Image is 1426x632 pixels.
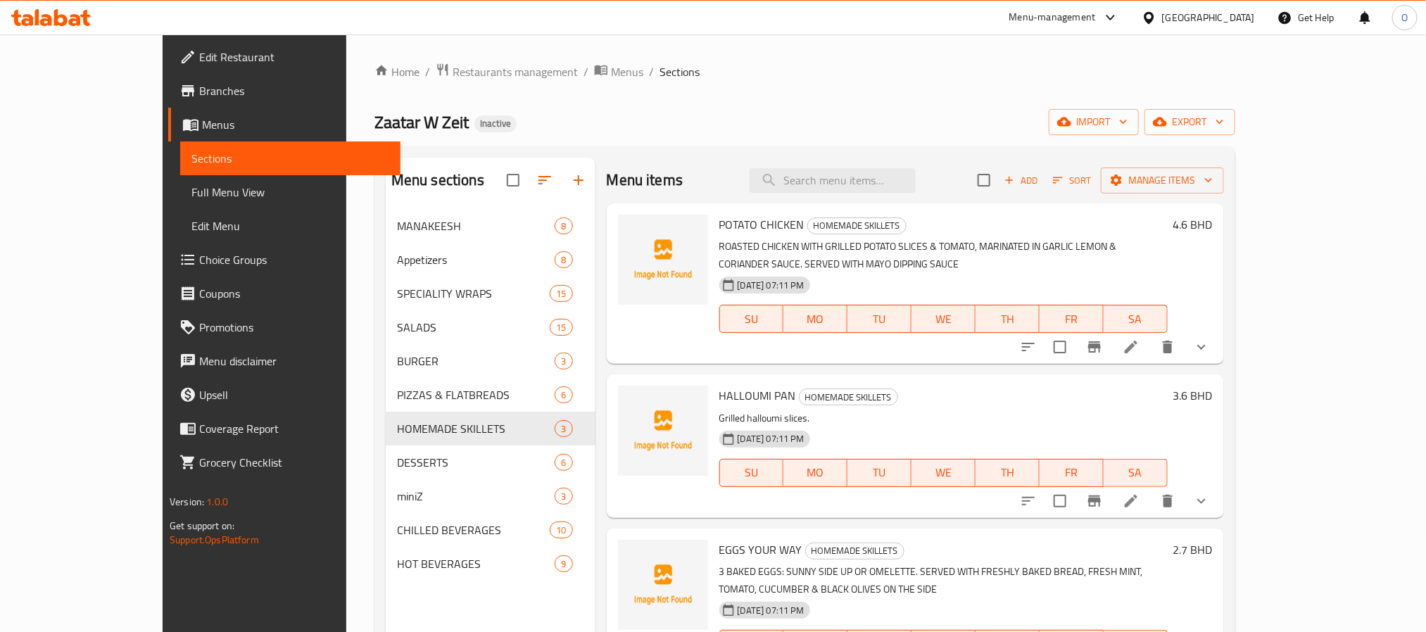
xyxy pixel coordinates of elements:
button: delete [1151,330,1185,364]
span: Sections [191,150,389,167]
div: items [555,217,572,234]
button: Manage items [1101,168,1224,194]
div: Inactive [474,115,517,132]
h6: 3.6 BHD [1173,386,1213,405]
button: WE [911,459,976,487]
button: TU [847,459,911,487]
span: export [1156,113,1224,131]
span: miniZ [397,488,555,505]
span: Select to update [1045,486,1075,516]
button: SU [719,459,784,487]
div: items [550,522,572,538]
span: TH [981,309,1034,329]
span: Appetizers [397,251,555,268]
span: EGGS YOUR WAY [719,539,802,560]
li: / [425,63,430,80]
a: Promotions [168,310,400,344]
span: TU [853,309,906,329]
a: Full Menu View [180,175,400,209]
span: Get support on: [170,517,234,535]
div: HOMEMADE SKILLETS [397,420,555,437]
div: items [555,251,572,268]
span: Full Menu View [191,184,389,201]
span: [DATE] 07:11 PM [732,432,810,445]
span: 6 [555,388,572,402]
span: TH [981,462,1034,483]
button: WE [911,305,976,333]
a: Edit menu item [1123,339,1140,355]
button: FR [1040,305,1104,333]
span: Coverage Report [199,420,389,437]
span: Menus [611,63,643,80]
span: [DATE] 07:11 PM [732,279,810,292]
p: Grilled halloumi slices. [719,410,1168,427]
button: Branch-specific-item [1078,330,1111,364]
button: export [1144,109,1235,135]
span: MO [789,309,842,329]
span: CHILLED BEVERAGES [397,522,550,538]
svg: Show Choices [1193,493,1210,510]
button: Add section [562,163,595,197]
span: SU [726,309,778,329]
nav: Menu sections [386,203,595,586]
div: DESSERTS6 [386,445,595,479]
span: HALLOUMI PAN [719,385,796,406]
button: TH [976,305,1040,333]
span: HOT BEVERAGES [397,555,555,572]
span: 1.0.0 [207,493,229,511]
div: SPECIALITY WRAPS15 [386,277,595,310]
span: FR [1045,462,1098,483]
span: Zaatar W Zeit [374,106,469,138]
span: FR [1045,309,1098,329]
span: Coupons [199,285,389,302]
span: TU [853,462,906,483]
span: WE [917,309,970,329]
span: Sections [660,63,700,80]
div: items [555,420,572,437]
button: SA [1104,305,1168,333]
h2: Menu sections [391,170,484,191]
img: EGGS YOUR WAY [618,540,708,630]
span: Grocery Checklist [199,454,389,471]
a: Choice Groups [168,243,400,277]
span: 3 [555,422,572,436]
span: Sort items [1044,170,1101,191]
button: Add [999,170,1044,191]
a: Edit Restaurant [168,40,400,74]
span: O [1401,10,1408,25]
a: Coverage Report [168,412,400,445]
div: items [555,488,572,505]
span: Choice Groups [199,251,389,268]
button: Sort [1049,170,1095,191]
div: HOMEMADE SKILLETS [799,388,898,405]
span: Edit Restaurant [199,49,389,65]
div: HOMEMADE SKILLETS [805,543,904,560]
a: Grocery Checklist [168,445,400,479]
h2: Menu items [607,170,683,191]
div: miniZ3 [386,479,595,513]
div: MANAKEESH [397,217,555,234]
span: Inactive [474,118,517,129]
span: SALADS [397,319,550,336]
a: Edit menu item [1123,493,1140,510]
div: BURGER3 [386,344,595,378]
li: / [649,63,654,80]
a: Menus [594,63,643,81]
img: POTATO CHICKEN [618,215,708,305]
span: Select to update [1045,332,1075,362]
div: items [550,319,572,336]
span: SU [726,462,778,483]
button: MO [783,459,847,487]
svg: Show Choices [1193,339,1210,355]
span: 3 [555,490,572,503]
div: DESSERTS [397,454,555,471]
span: MO [789,462,842,483]
span: PIZZAS & FLATBREADS [397,386,555,403]
p: 3 BAKED EGGS: SUNNY SIDE UP OR OMELETTE. SERVED WITH FRESHLY BAKED BREAD, FRESH MINT, TOMATO, CUC... [719,563,1168,598]
p: ROASTED CHICKEN WITH GRILLED POTATO SLICES & TOMATO, MARINATED IN GARLIC LEMON & CORIANDER SAUCE.... [719,238,1168,273]
span: Upsell [199,386,389,403]
span: Manage items [1112,172,1213,189]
